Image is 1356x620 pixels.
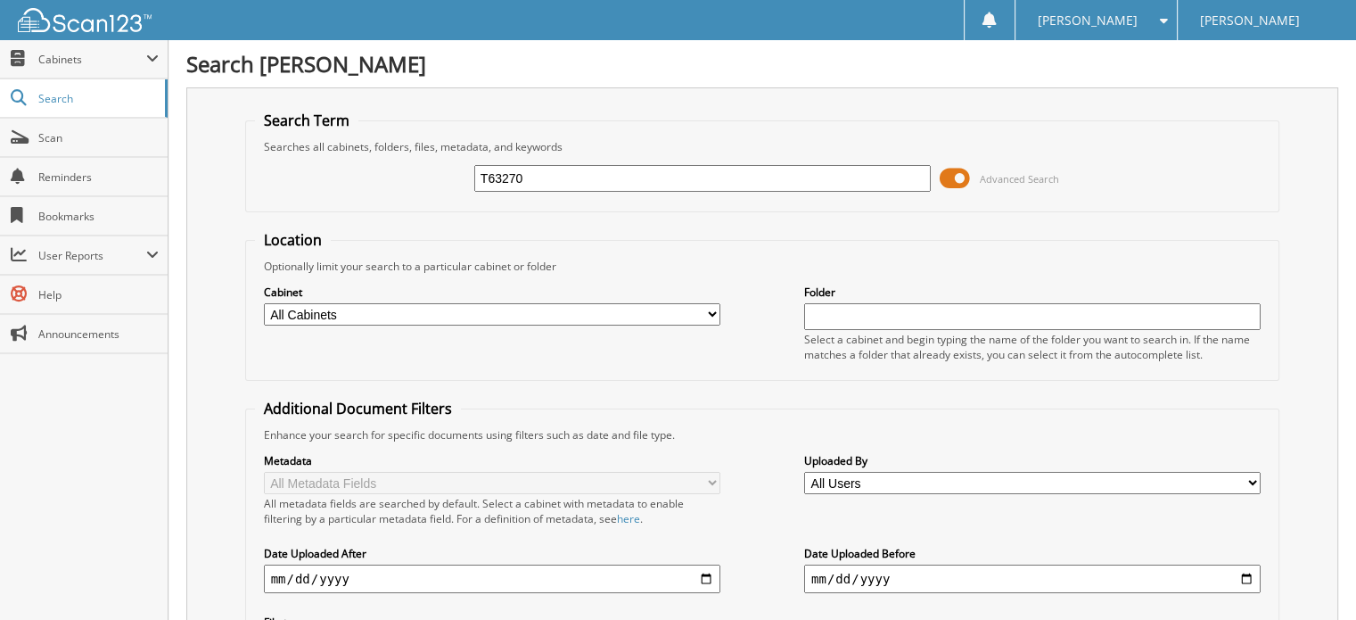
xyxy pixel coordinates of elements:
[255,427,1270,442] div: Enhance your search for specific documents using filters such as date and file type.
[617,511,640,526] a: here
[804,546,1261,561] label: Date Uploaded Before
[38,209,159,224] span: Bookmarks
[804,332,1261,362] div: Select a cabinet and begin typing the name of the folder you want to search in. If the name match...
[38,327,159,342] span: Announcements
[38,130,159,145] span: Scan
[264,546,720,561] label: Date Uploaded After
[18,8,152,32] img: scan123-logo-white.svg
[38,52,146,67] span: Cabinets
[255,230,331,250] legend: Location
[804,565,1261,593] input: end
[255,111,358,130] legend: Search Term
[264,496,720,526] div: All metadata fields are searched by default. Select a cabinet with metadata to enable filtering b...
[38,248,146,263] span: User Reports
[264,453,720,468] label: Metadata
[38,169,159,185] span: Reminders
[980,172,1059,186] span: Advanced Search
[255,259,1270,274] div: Optionally limit your search to a particular cabinet or folder
[804,453,1261,468] label: Uploaded By
[255,399,461,418] legend: Additional Document Filters
[804,285,1261,300] label: Folder
[255,139,1270,154] div: Searches all cabinets, folders, files, metadata, and keywords
[38,91,156,106] span: Search
[38,287,159,302] span: Help
[1267,534,1356,620] iframe: Chat Widget
[186,49,1338,79] h1: Search [PERSON_NAME]
[1200,15,1300,26] span: [PERSON_NAME]
[1038,15,1138,26] span: [PERSON_NAME]
[264,565,720,593] input: start
[264,285,720,300] label: Cabinet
